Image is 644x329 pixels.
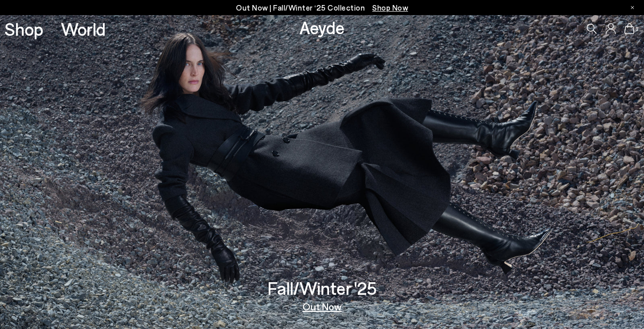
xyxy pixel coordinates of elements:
[299,17,345,38] a: Aeyde
[634,26,639,32] span: 1
[236,2,408,14] p: Out Now | Fall/Winter ‘25 Collection
[624,23,634,34] a: 1
[372,3,408,12] span: Navigate to /collections/new-in
[268,279,377,297] h3: Fall/Winter '25
[61,20,106,38] a: World
[5,20,43,38] a: Shop
[302,301,342,311] a: Out Now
